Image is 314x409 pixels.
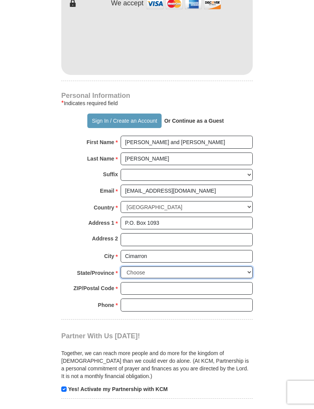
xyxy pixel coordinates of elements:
div: Indicates required field [61,99,253,108]
h4: Personal Information [61,93,253,99]
strong: Yes! Activate my Partnership with KCM [68,386,168,392]
button: Sign In / Create an Account [87,114,161,128]
strong: Last Name [87,153,114,164]
strong: First Name [87,137,114,148]
strong: Suffix [103,169,118,180]
strong: Address 2 [92,233,118,244]
strong: Phone [98,300,114,310]
strong: Country [94,202,114,213]
strong: ZIP/Postal Code [74,283,114,294]
strong: City [104,251,114,261]
strong: Or Continue as a Guest [164,118,224,124]
p: Together, we can reach more people and do more for the kingdom of [DEMOGRAPHIC_DATA] than we coul... [61,349,253,380]
strong: Address 1 [88,217,114,228]
strong: Email [100,185,114,196]
span: Partner With Us [DATE]! [61,332,140,340]
strong: State/Province [77,268,114,278]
